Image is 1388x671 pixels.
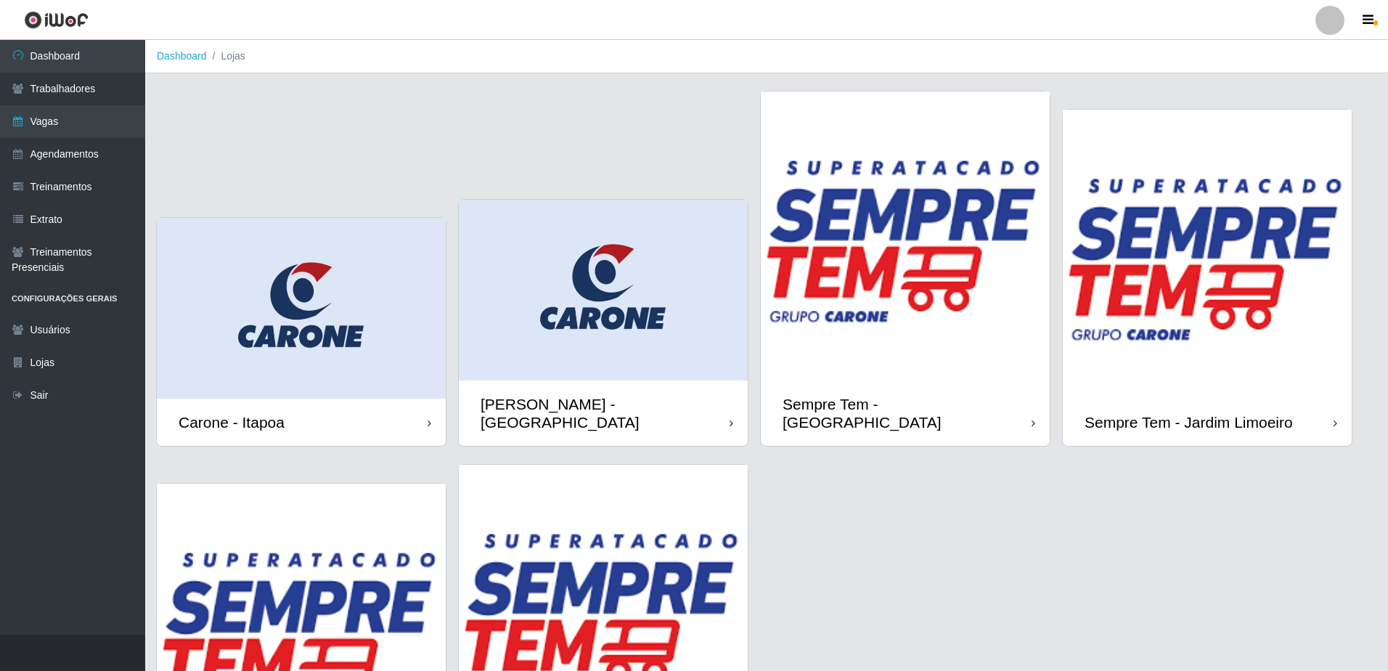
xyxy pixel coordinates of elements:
div: [PERSON_NAME] - [GEOGRAPHIC_DATA] [481,395,730,431]
nav: breadcrumb [145,40,1388,73]
img: cardImg [761,91,1050,381]
a: Sempre Tem - Jardim Limoeiro [1063,110,1352,446]
img: CoreUI Logo [24,11,89,29]
div: Carone - Itapoa [179,413,285,431]
a: [PERSON_NAME] - [GEOGRAPHIC_DATA] [459,200,748,446]
img: cardImg [459,200,748,381]
a: Sempre Tem - [GEOGRAPHIC_DATA] [761,91,1050,446]
li: Lojas [207,49,245,64]
a: Dashboard [157,50,207,62]
div: Sempre Tem - Jardim Limoeiro [1085,413,1293,431]
img: cardImg [157,218,446,399]
div: Sempre Tem - [GEOGRAPHIC_DATA] [783,395,1032,431]
a: Carone - Itapoa [157,218,446,446]
img: cardImg [1063,110,1352,399]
